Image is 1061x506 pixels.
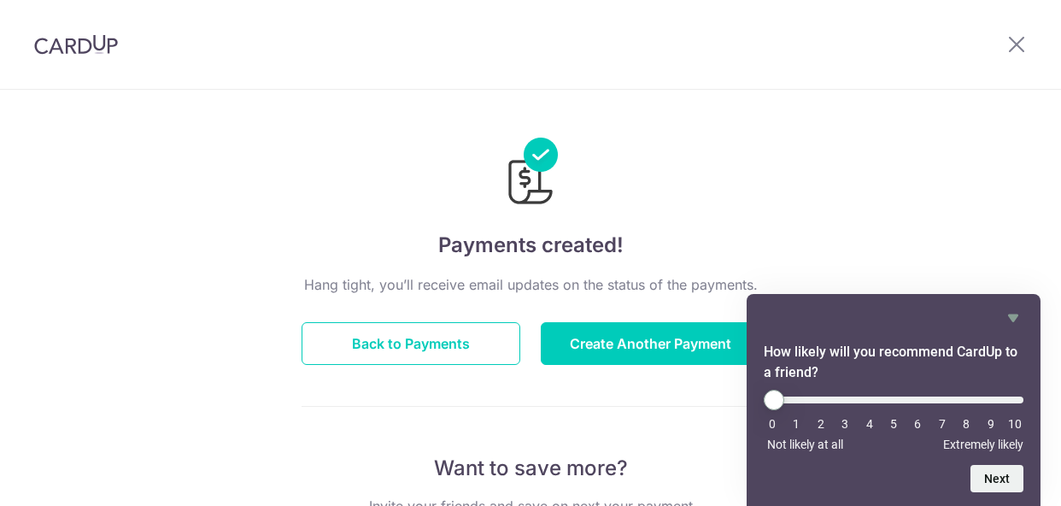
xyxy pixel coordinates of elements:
li: 1 [788,417,805,431]
p: Want to save more? [302,455,759,482]
li: 10 [1006,417,1023,431]
p: Hang tight, you’ll receive email updates on the status of the payments. [302,274,759,295]
span: Extremely likely [943,438,1023,451]
button: Create Another Payment [541,322,759,365]
button: Hide survey [1003,308,1023,328]
li: 3 [836,417,853,431]
img: Payments [503,138,558,209]
div: How likely will you recommend CardUp to a friend? Select an option from 0 to 10, with 0 being Not... [764,390,1023,451]
li: 2 [812,417,829,431]
li: 7 [934,417,951,431]
li: 9 [982,417,999,431]
img: CardUp [34,34,118,55]
li: 5 [885,417,902,431]
li: 0 [764,417,781,431]
li: 8 [958,417,975,431]
h4: Payments created! [302,230,759,261]
h2: How likely will you recommend CardUp to a friend? Select an option from 0 to 10, with 0 being Not... [764,342,1023,383]
div: How likely will you recommend CardUp to a friend? Select an option from 0 to 10, with 0 being Not... [764,308,1023,492]
button: Back to Payments [302,322,520,365]
button: Next question [970,465,1023,492]
span: Not likely at all [767,438,843,451]
li: 4 [861,417,878,431]
li: 6 [909,417,926,431]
